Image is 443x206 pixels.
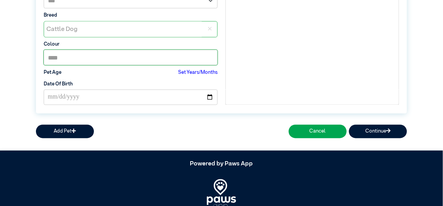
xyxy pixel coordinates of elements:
div: ✕ [202,22,217,37]
div: Cattle Dog [44,22,202,37]
button: Add Pet [36,125,94,138]
label: Colour [44,41,218,48]
label: Pet Age [44,69,61,76]
label: Breed [44,12,218,19]
button: Cancel [289,125,347,138]
label: Set Years/Months [178,69,218,76]
h5: Powered by Paws App [36,161,407,168]
label: Date Of Birth [44,80,73,88]
button: Continue [349,125,407,138]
